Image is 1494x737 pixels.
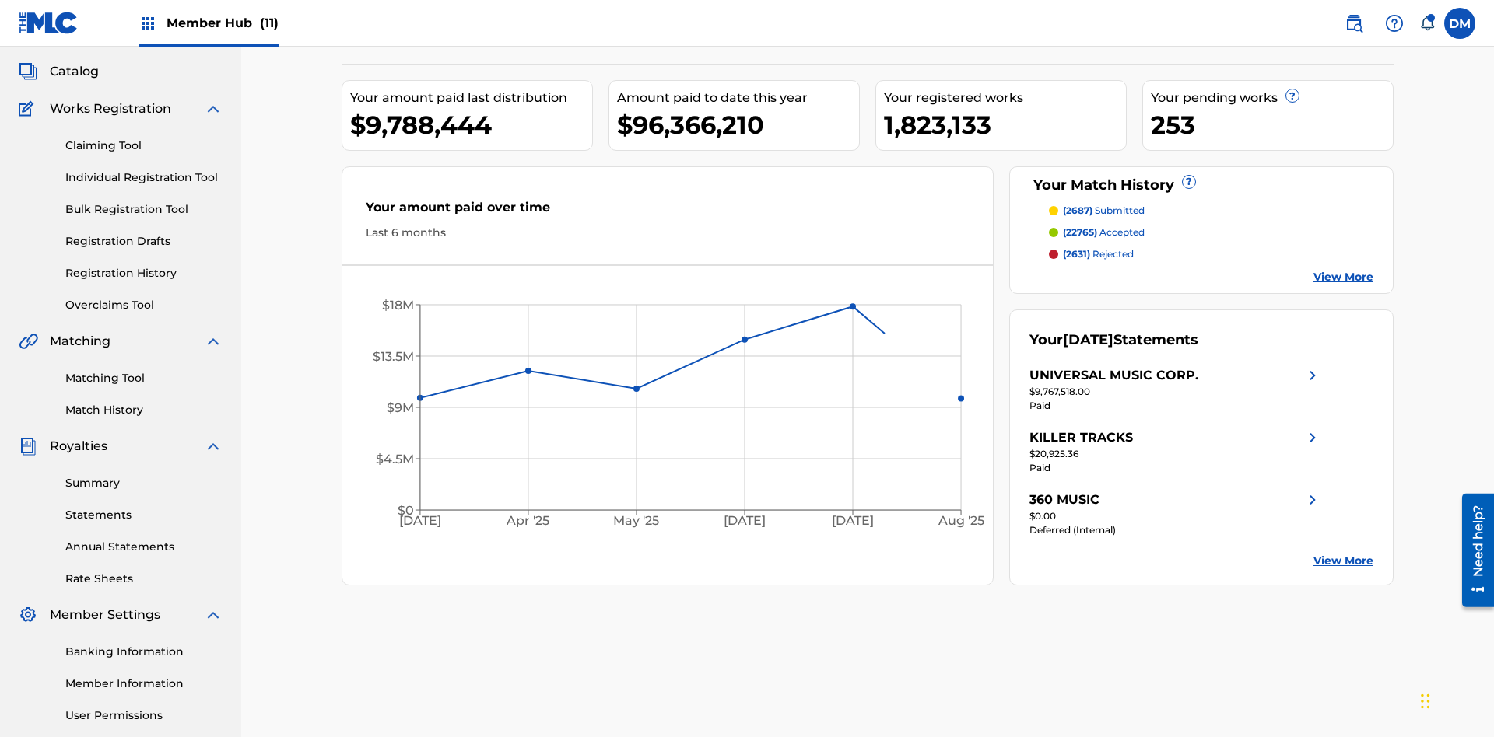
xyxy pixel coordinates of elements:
[65,265,223,281] a: Registration History
[1419,16,1435,31] div: Notifications
[833,514,875,529] tspan: [DATE]
[938,514,984,529] tspan: Aug '25
[399,514,441,529] tspan: [DATE]
[204,437,223,456] img: expand
[1151,107,1393,142] div: 253
[1303,491,1322,509] img: right chevron icon
[65,475,223,491] a: Summary
[1049,247,1374,261] a: (2631) rejected
[1029,491,1322,537] a: 360 MUSICright chevron icon$0.00Deferred (Internal)
[204,100,223,118] img: expand
[19,12,79,34] img: MLC Logo
[1063,226,1097,238] span: (22765)
[1450,487,1494,615] iframe: Resource Center
[1029,428,1133,447] div: KILLER TRACKS
[350,107,592,142] div: $9,788,444
[1063,204,1092,216] span: (2687)
[19,606,37,624] img: Member Settings
[884,89,1126,107] div: Your registered works
[366,225,970,241] div: Last 6 months
[65,201,223,218] a: Bulk Registration Tool
[50,62,99,81] span: Catalog
[65,539,223,555] a: Annual Statements
[1029,330,1198,351] div: Your Statements
[65,507,223,523] a: Statements
[507,514,550,529] tspan: Apr '25
[65,233,223,250] a: Registration Drafts
[65,370,223,386] a: Matching Tool
[1029,366,1198,385] div: UNIVERSAL MUSIC CORP.
[1303,366,1322,385] img: right chevron icon
[65,297,223,313] a: Overclaims Tool
[376,452,414,466] tspan: $4.5M
[617,89,859,107] div: Amount paid to date this year
[1063,331,1113,348] span: [DATE]
[19,62,37,81] img: Catalog
[1063,247,1134,261] p: rejected
[19,62,99,81] a: CatalogCatalog
[1063,204,1145,218] p: submitted
[65,138,223,154] a: Claiming Tool
[1303,428,1322,447] img: right chevron icon
[398,503,414,518] tspan: $0
[50,100,171,118] span: Works Registration
[1049,204,1374,218] a: (2687) submitted
[1029,509,1322,523] div: $0.00
[1286,89,1299,102] span: ?
[1421,678,1430,725] div: Drag
[1338,8,1369,39] a: Public Search
[1151,89,1393,107] div: Your pending works
[65,676,223,692] a: Member Information
[139,14,157,33] img: Top Rightsholders
[19,100,39,118] img: Works Registration
[65,644,223,660] a: Banking Information
[19,437,37,456] img: Royalties
[387,400,414,415] tspan: $9M
[1029,523,1322,537] div: Deferred (Internal)
[884,107,1126,142] div: 1,823,133
[724,514,766,529] tspan: [DATE]
[1029,385,1322,399] div: $9,767,518.00
[1029,175,1374,196] div: Your Match History
[1313,553,1373,569] a: View More
[204,606,223,624] img: expand
[1049,225,1374,239] a: (22765) accepted
[1385,14,1404,33] img: help
[1345,14,1363,33] img: search
[1063,225,1145,239] p: accepted
[382,298,414,313] tspan: $18M
[1029,461,1322,475] div: Paid
[1183,176,1195,188] span: ?
[373,349,414,364] tspan: $13.5M
[614,514,660,529] tspan: May '25
[65,402,223,418] a: Match History
[1379,8,1410,39] div: Help
[204,332,223,351] img: expand
[50,332,110,351] span: Matching
[65,707,223,724] a: User Permissions
[1029,428,1322,475] a: KILLER TRACKSright chevron icon$20,925.36Paid
[617,107,859,142] div: $96,366,210
[1029,366,1322,413] a: UNIVERSAL MUSIC CORP.right chevron icon$9,767,518.00Paid
[167,14,279,32] span: Member Hub
[1444,8,1475,39] div: User Menu
[65,169,223,186] a: Individual Registration Tool
[50,437,107,456] span: Royalties
[260,16,279,30] span: (11)
[1063,248,1090,260] span: (2631)
[65,571,223,587] a: Rate Sheets
[1416,662,1494,737] iframe: Chat Widget
[1313,269,1373,285] a: View More
[1029,399,1322,413] div: Paid
[1029,447,1322,461] div: $20,925.36
[350,89,592,107] div: Your amount paid last distribution
[366,198,970,225] div: Your amount paid over time
[19,332,38,351] img: Matching
[1029,491,1099,509] div: 360 MUSIC
[50,606,160,624] span: Member Settings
